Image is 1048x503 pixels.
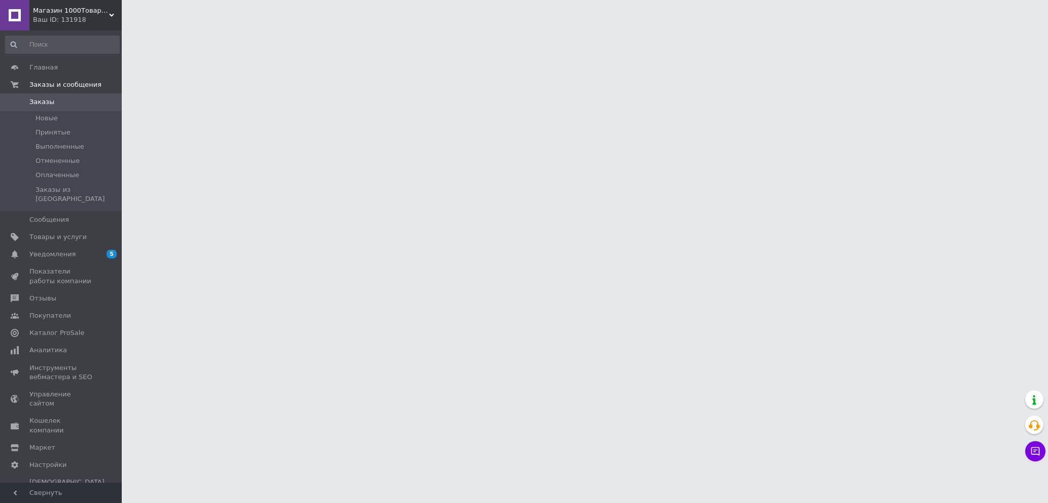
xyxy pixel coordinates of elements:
[29,232,87,242] span: Товары и услуги
[5,36,120,54] input: Поиск
[36,142,84,151] span: Выполненные
[33,6,109,15] span: Магазин 1000Товарів!
[33,15,122,24] div: Ваш ID: 131918
[29,267,94,285] span: Показатели работы компании
[29,63,58,72] span: Главная
[36,128,71,137] span: Принятые
[29,390,94,408] span: Управление сайтом
[29,97,54,107] span: Заказы
[29,80,101,89] span: Заказы и сообщения
[107,250,117,258] span: 5
[29,443,55,452] span: Маркет
[29,294,56,303] span: Отзывы
[1025,441,1045,461] button: Чат с покупателем
[29,460,66,470] span: Настройки
[29,363,94,382] span: Инструменты вебмастера и SEO
[29,346,67,355] span: Аналитика
[36,171,79,180] span: Оплаченные
[29,311,71,320] span: Покупатели
[36,114,58,123] span: Новые
[29,416,94,434] span: Кошелек компании
[29,250,76,259] span: Уведомления
[36,156,80,165] span: Отмененные
[29,328,84,338] span: Каталог ProSale
[29,215,69,224] span: Сообщения
[36,185,119,204] span: Заказы из [GEOGRAPHIC_DATA]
